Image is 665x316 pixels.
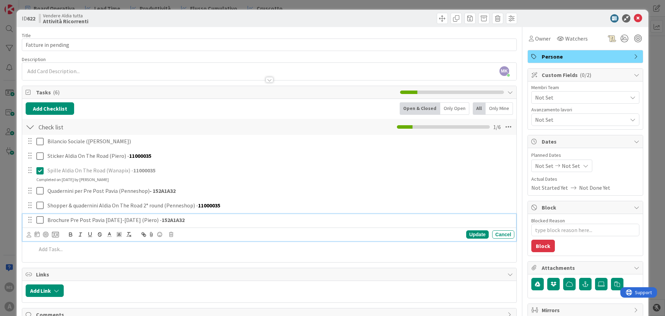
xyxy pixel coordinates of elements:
[535,115,627,125] span: Not Set
[47,202,512,210] p: Shopper & quadernini Aldia On The Road 2° round (Penneshop) -
[531,240,555,252] button: Block
[579,183,610,192] span: Not Done Yet
[43,13,88,18] span: Vendere Aldia tutta
[129,152,151,159] strong: 11000035
[535,34,551,43] span: Owner
[53,89,60,96] span: ( 6 )
[466,230,489,239] div: Update
[535,162,553,170] span: Not Set
[542,203,630,212] span: Block
[47,152,512,160] p: Sticker Aldia On The Road (Piero) -
[542,71,630,79] span: Custom Fields
[531,183,568,192] span: Not Started Yet
[580,71,591,78] span: ( 0/2 )
[27,15,35,22] b: 622
[133,167,156,174] strong: 11000035
[22,56,46,62] span: Description
[36,270,504,279] span: Links
[542,264,630,272] span: Attachments
[531,176,639,183] span: Actual Dates
[542,137,630,146] span: Dates
[473,102,486,115] div: All
[531,152,639,159] span: Planned Dates
[36,177,109,183] div: Completed on [DATE] by [PERSON_NAME]
[535,93,627,102] span: Not Set
[26,284,64,297] button: Add Link
[531,107,639,112] div: Avanzamento lavori
[22,39,517,51] input: type card name here...
[15,1,32,9] span: Support
[440,102,469,115] div: Only Open
[531,85,639,90] div: Membri Team
[400,102,440,115] div: Open & Closed
[499,66,509,76] span: MK
[47,216,512,224] p: Brochure Pre Post Pavia [DATE]-[DATE] (Piero) -
[542,52,630,61] span: Persone
[486,102,513,115] div: Only Mine
[36,88,397,96] span: Tasks
[22,32,31,39] label: Title
[198,202,220,209] strong: 11000035
[43,18,88,24] b: Attività Ricorrenti
[562,162,580,170] span: Not Set
[150,187,176,194] strong: - 152A1A32
[493,123,501,131] span: 1 / 6
[47,187,512,195] p: Quadernini per Pre Post Pavia (Penneshop)
[47,166,512,174] p: Spille Aldia On The Road (Wanapix) -
[492,230,514,239] div: Cancel
[26,102,74,115] button: Add Checklist
[162,216,185,223] strong: 152A1A32
[47,137,512,145] p: Bilancio Sociale ([PERSON_NAME])
[565,34,588,43] span: Watchers
[36,121,192,133] input: Add Checklist...
[22,14,35,23] span: ID
[531,217,565,224] label: Blocked Reason
[542,306,630,314] span: Mirrors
